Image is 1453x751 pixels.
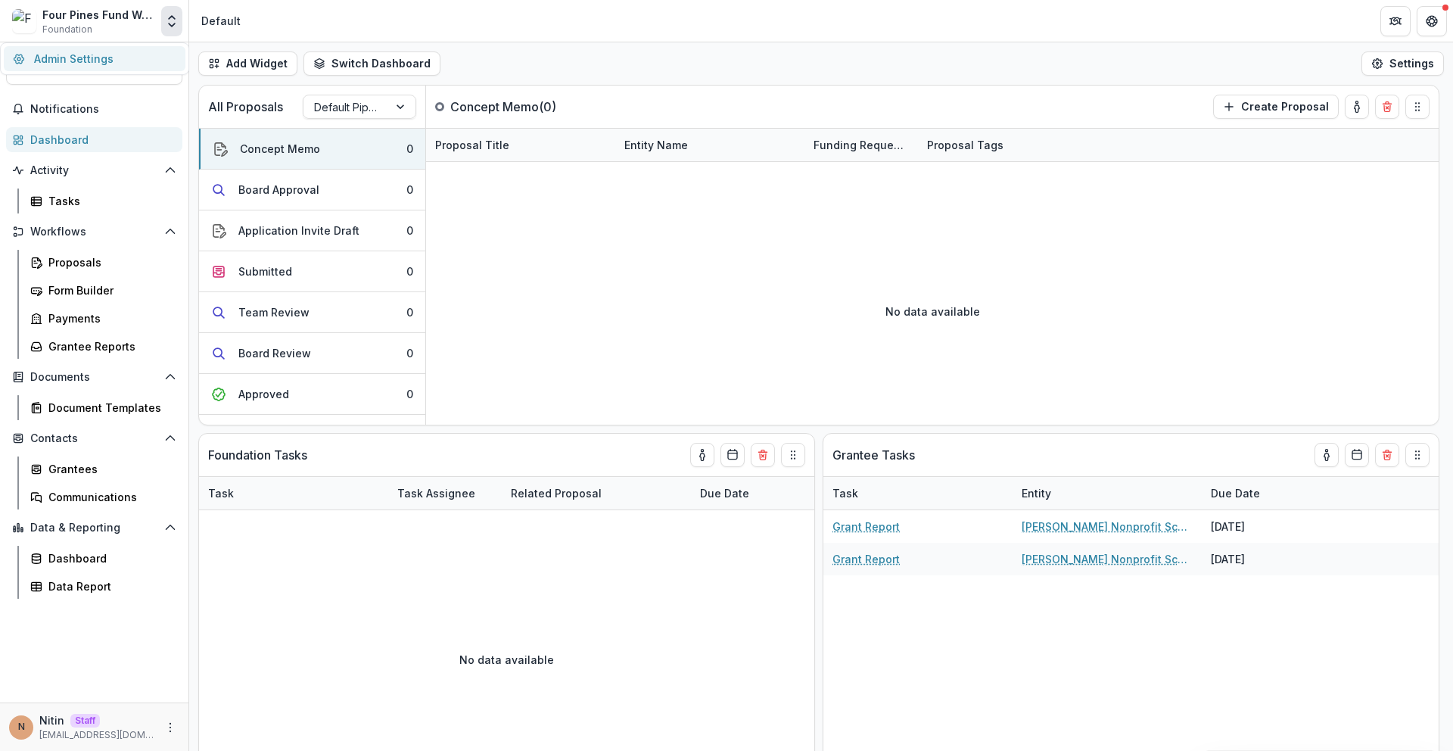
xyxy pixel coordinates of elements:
button: Delete card [1375,95,1399,119]
div: Proposal Title [426,129,615,161]
button: Board Review0 [199,333,425,374]
a: Payments [24,306,182,331]
div: Entity Name [615,129,804,161]
div: Due Date [1202,477,1315,509]
button: Get Help [1417,6,1447,36]
div: [DATE] [1202,543,1315,575]
div: Task [823,477,1013,509]
div: Board Review [238,345,311,361]
div: Four Pines Fund Workflow Sandbox [42,7,155,23]
p: Grantee Tasks [832,446,915,464]
button: Open Contacts [6,426,182,450]
span: Data & Reporting [30,522,158,534]
button: toggle-assigned-to-me [1345,95,1369,119]
p: Foundation Tasks [208,446,307,464]
div: Proposal Tags [918,137,1013,153]
button: Application Invite Draft0 [199,210,425,251]
span: Foundation [42,23,92,36]
button: Submitted0 [199,251,425,292]
div: Communications [48,489,170,505]
button: Open entity switcher [161,6,182,36]
a: Grant Report [832,519,900,534]
button: Approved0 [199,374,425,415]
a: [PERSON_NAME] Nonprofit School [1022,519,1193,534]
div: Application Invite Draft [238,223,359,238]
div: 0 [406,182,413,198]
div: Task [199,477,388,509]
button: toggle-assigned-to-me [690,443,714,467]
div: 0 [406,223,413,238]
span: Activity [30,164,158,177]
div: Task Assignee [388,485,484,501]
div: Dashboard [30,132,170,148]
span: Documents [30,371,158,384]
a: Communications [24,485,182,509]
button: More [161,718,179,737]
div: Due Date [691,477,804,509]
a: Grantees [24,457,182,481]
div: Submitted [238,263,292,279]
p: No data available [885,304,980,319]
p: All Proposals [208,98,283,116]
div: Funding Requested [804,129,918,161]
button: Calendar [1345,443,1369,467]
button: Open Data & Reporting [6,516,182,540]
div: 0 [406,386,413,402]
button: Settings [1361,51,1444,76]
div: Task [199,485,243,501]
button: Open Activity [6,158,182,182]
a: Dashboard [6,127,182,152]
div: Dashboard [48,550,170,566]
span: Contacts [30,432,158,445]
button: Drag [781,443,805,467]
button: Open Workflows [6,220,182,244]
img: Four Pines Fund Workflow Sandbox [12,9,36,33]
div: Related Proposal [502,485,611,501]
button: Drag [1405,443,1430,467]
div: Document Templates [48,400,170,416]
div: Proposal Title [426,137,518,153]
div: Task [823,485,867,501]
div: Approved [238,386,289,402]
a: Tasks [24,189,182,213]
div: Proposals [48,254,170,270]
div: Related Proposal [502,477,691,509]
a: Form Builder [24,278,182,303]
div: Nitin [18,722,25,732]
div: Proposal Tags [918,129,1107,161]
div: Payments [48,310,170,326]
button: Open Documents [6,365,182,389]
div: Board Approval [238,182,319,198]
button: Add Widget [198,51,297,76]
div: Grantee Reports [48,338,170,354]
div: 0 [406,304,413,320]
p: Nitin [39,712,64,728]
div: Due Date [1202,485,1269,501]
button: Partners [1380,6,1411,36]
nav: breadcrumb [195,10,247,32]
div: Entity [1013,477,1202,509]
p: No data available [459,652,554,668]
div: Team Review [238,304,310,320]
a: Data Report [24,574,182,599]
a: Dashboard [24,546,182,571]
button: Switch Dashboard [303,51,440,76]
a: [PERSON_NAME] Nonprofit School [1022,551,1193,567]
span: Workflows [30,226,158,238]
div: Funding Requested [804,137,918,153]
button: toggle-assigned-to-me [1315,443,1339,467]
button: Create Proposal [1213,95,1339,119]
button: Concept Memo0 [199,129,425,170]
button: Delete card [1375,443,1399,467]
p: Staff [70,714,100,728]
div: Concept Memo [240,141,320,157]
a: Proposals [24,250,182,275]
a: Document Templates [24,395,182,420]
